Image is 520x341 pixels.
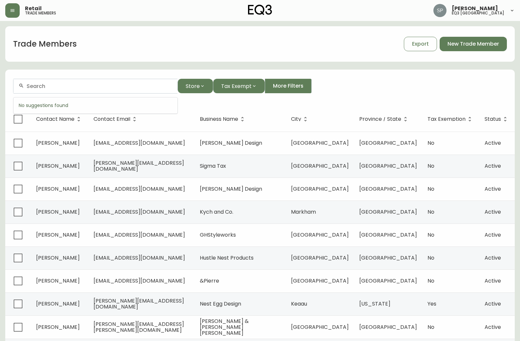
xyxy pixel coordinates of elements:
[359,116,410,122] span: Province / State
[291,208,316,216] span: Markham
[427,117,466,121] span: Tax Exemption
[94,117,130,121] span: Contact Email
[485,254,501,262] span: Active
[485,185,501,193] span: Active
[291,323,349,331] span: [GEOGRAPHIC_DATA]
[485,208,501,216] span: Active
[427,185,434,193] span: No
[291,277,349,285] span: [GEOGRAPHIC_DATA]
[36,117,74,121] span: Contact Name
[94,297,184,310] span: [PERSON_NAME][EMAIL_ADDRESS][DOMAIN_NAME]
[200,117,238,121] span: Business Name
[94,254,185,262] span: [EMAIL_ADDRESS][DOMAIN_NAME]
[359,185,417,193] span: [GEOGRAPHIC_DATA]
[94,320,184,334] span: [PERSON_NAME][EMAIL_ADDRESS][PERSON_NAME][DOMAIN_NAME]
[485,117,501,121] span: Status
[427,162,434,170] span: No
[273,82,303,90] span: More Filters
[36,277,80,285] span: [PERSON_NAME]
[200,231,236,239] span: GHStyleworks
[25,11,56,15] h5: trade members
[291,139,349,147] span: [GEOGRAPHIC_DATA]
[291,300,307,308] span: Keaau
[291,185,349,193] span: [GEOGRAPHIC_DATA]
[433,4,447,17] img: 25c0ecf8c5ed261b7fd55956ee48612f
[36,116,83,122] span: Contact Name
[177,79,213,93] button: Store
[359,277,417,285] span: [GEOGRAPHIC_DATA]
[452,11,504,15] h5: eq3 [GEOGRAPHIC_DATA]
[36,300,80,308] span: [PERSON_NAME]
[36,185,80,193] span: [PERSON_NAME]
[485,277,501,285] span: Active
[94,277,185,285] span: [EMAIL_ADDRESS][DOMAIN_NAME]
[200,317,249,337] span: [PERSON_NAME] & [PERSON_NAME] [PERSON_NAME]
[404,37,437,51] button: Export
[36,208,80,216] span: [PERSON_NAME]
[427,277,434,285] span: No
[291,231,349,239] span: [GEOGRAPHIC_DATA]
[359,254,417,262] span: [GEOGRAPHIC_DATA]
[359,139,417,147] span: [GEOGRAPHIC_DATA]
[485,162,501,170] span: Active
[485,323,501,331] span: Active
[94,208,185,216] span: [EMAIL_ADDRESS][DOMAIN_NAME]
[36,231,80,239] span: [PERSON_NAME]
[94,139,185,147] span: [EMAIL_ADDRESS][DOMAIN_NAME]
[427,300,436,308] span: Yes
[200,162,226,170] span: Sigma Tax
[200,254,254,262] span: Hustle Nest Products
[291,162,349,170] span: [GEOGRAPHIC_DATA]
[427,254,434,262] span: No
[36,323,80,331] span: [PERSON_NAME]
[94,159,184,173] span: [PERSON_NAME][EMAIL_ADDRESS][DOMAIN_NAME]
[200,277,219,285] span: &Pierre
[427,139,434,147] span: No
[359,117,401,121] span: Province / State
[359,208,417,216] span: [GEOGRAPHIC_DATA]
[359,231,417,239] span: [GEOGRAPHIC_DATA]
[427,116,474,122] span: Tax Exemption
[94,116,139,122] span: Contact Email
[265,79,312,93] button: More Filters
[359,300,390,308] span: [US_STATE]
[36,162,80,170] span: [PERSON_NAME]
[94,231,185,239] span: [EMAIL_ADDRESS][DOMAIN_NAME]
[36,254,80,262] span: [PERSON_NAME]
[213,79,265,93] button: Tax Exempt
[200,300,241,308] span: Nest Egg Design
[221,82,252,90] span: Tax Exempt
[36,139,80,147] span: [PERSON_NAME]
[200,185,262,193] span: [PERSON_NAME] Design
[27,83,172,89] input: Search
[13,38,77,50] h1: Trade Members
[200,116,247,122] span: Business Name
[427,208,434,216] span: No
[248,5,272,15] img: logo
[427,323,434,331] span: No
[427,231,434,239] span: No
[291,116,310,122] span: City
[200,208,233,216] span: Kych and Co.
[291,117,301,121] span: City
[452,6,498,11] span: [PERSON_NAME]
[485,139,501,147] span: Active
[13,97,177,114] div: No suggestions found
[485,300,501,308] span: Active
[186,82,200,90] span: Store
[440,37,507,51] button: New Trade Member
[447,40,499,48] span: New Trade Member
[359,323,417,331] span: [GEOGRAPHIC_DATA]
[25,6,42,11] span: Retail
[359,162,417,170] span: [GEOGRAPHIC_DATA]
[412,40,429,48] span: Export
[485,231,501,239] span: Active
[200,139,262,147] span: [PERSON_NAME] Design
[485,116,510,122] span: Status
[94,185,185,193] span: [EMAIL_ADDRESS][DOMAIN_NAME]
[291,254,349,262] span: [GEOGRAPHIC_DATA]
